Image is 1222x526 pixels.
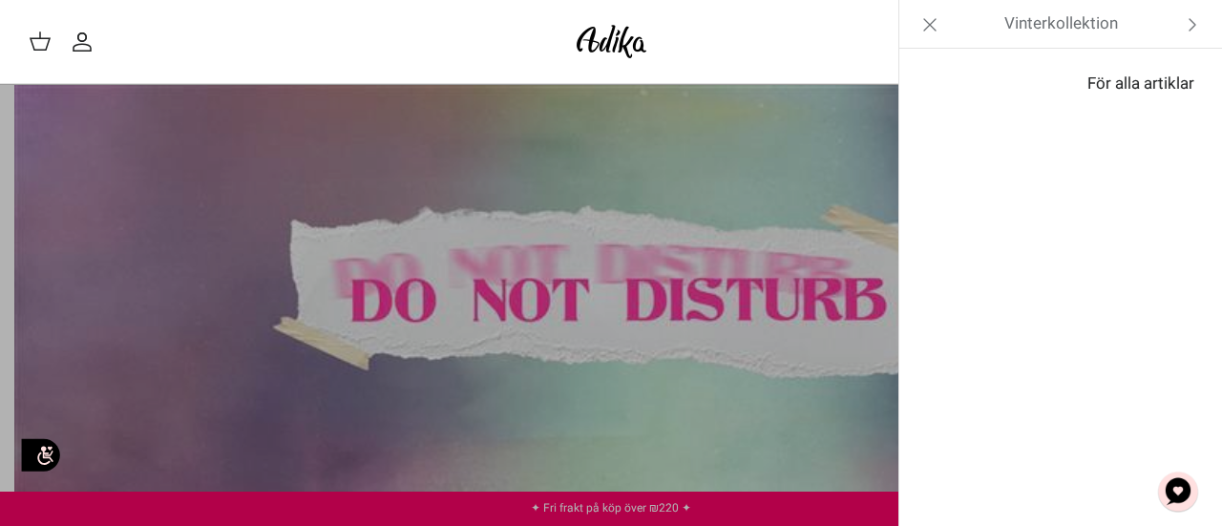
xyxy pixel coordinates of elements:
[71,31,101,53] a: Mitt konto
[14,429,67,481] img: accessibility_icon02.svg
[909,60,1213,108] a: För alla artiklar
[1149,463,1207,520] button: Chatt
[571,19,652,64] img: Adika, Illinois
[1087,72,1194,95] font: För alla artiklar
